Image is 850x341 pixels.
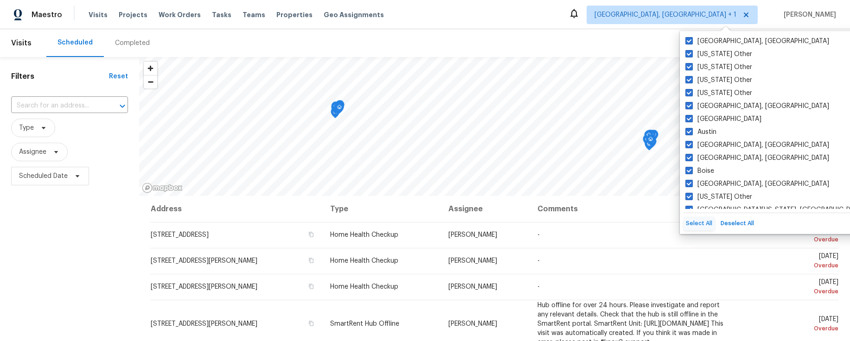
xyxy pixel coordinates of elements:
[109,72,128,81] div: Reset
[448,258,497,264] span: [PERSON_NAME]
[144,62,157,75] button: Zoom in
[685,63,752,72] label: [US_STATE] Other
[307,256,315,265] button: Copy Address
[324,10,384,19] span: Geo Assignments
[331,101,340,116] div: Map marker
[744,227,838,244] span: [DATE]
[331,107,340,121] div: Map marker
[159,10,201,19] span: Work Orders
[151,232,209,238] span: [STREET_ADDRESS]
[530,196,737,222] th: Comments
[212,12,231,18] span: Tasks
[11,33,32,53] span: Visits
[685,101,829,111] label: [GEOGRAPHIC_DATA], [GEOGRAPHIC_DATA]
[151,284,257,290] span: [STREET_ADDRESS][PERSON_NAME]
[644,130,653,145] div: Map marker
[685,114,761,124] label: [GEOGRAPHIC_DATA]
[144,75,157,88] button: Zoom out
[685,140,829,150] label: [GEOGRAPHIC_DATA], [GEOGRAPHIC_DATA]
[116,100,129,113] button: Open
[643,134,652,149] div: Map marker
[441,196,530,222] th: Assignee
[744,324,838,333] div: Overdue
[333,103,343,117] div: Map marker
[645,139,654,153] div: Map marker
[19,147,46,157] span: Assignee
[744,261,838,270] div: Overdue
[744,235,838,244] div: Overdue
[151,258,257,264] span: [STREET_ADDRESS][PERSON_NAME]
[335,102,344,117] div: Map marker
[58,38,93,47] div: Scheduled
[744,287,838,296] div: Overdue
[307,282,315,290] button: Copy Address
[11,72,109,81] h1: Filters
[11,99,102,113] input: Search for an address...
[685,166,714,176] label: Boise
[537,232,540,238] span: -
[144,76,157,88] span: Zoom out
[537,284,540,290] span: -
[685,179,829,189] label: [GEOGRAPHIC_DATA], [GEOGRAPHIC_DATA]
[19,171,68,181] span: Scheduled Date
[276,10,313,19] span: Properties
[448,284,497,290] span: [PERSON_NAME]
[685,76,752,85] label: [US_STATE] Other
[685,153,829,163] label: [GEOGRAPHIC_DATA], [GEOGRAPHIC_DATA]
[142,183,183,193] a: Mapbox homepage
[594,10,736,19] span: [GEOGRAPHIC_DATA], [GEOGRAPHIC_DATA] + 1
[646,134,655,149] div: Map marker
[744,316,838,333] span: [DATE]
[448,321,497,327] span: [PERSON_NAME]
[115,38,150,48] div: Completed
[307,230,315,239] button: Copy Address
[448,232,497,238] span: [PERSON_NAME]
[119,10,147,19] span: Projects
[323,196,441,222] th: Type
[330,284,398,290] span: Home Health Checkup
[685,88,752,98] label: [US_STATE] Other
[243,10,265,19] span: Teams
[330,232,398,238] span: Home Health Checkup
[744,253,838,270] span: [DATE]
[150,196,323,222] th: Address
[330,321,399,327] span: SmartRent Hub Offline
[685,127,716,137] label: Austin
[645,130,655,144] div: Map marker
[718,217,756,230] button: Deselect All
[537,258,540,264] span: -
[780,10,836,19] span: [PERSON_NAME]
[307,319,315,328] button: Copy Address
[330,258,398,264] span: Home Health Checkup
[151,321,257,327] span: [STREET_ADDRESS][PERSON_NAME]
[685,50,752,59] label: [US_STATE] Other
[685,37,829,46] label: [GEOGRAPHIC_DATA], [GEOGRAPHIC_DATA]
[684,217,715,230] button: Select All
[89,10,108,19] span: Visits
[139,57,850,196] canvas: Map
[335,100,345,114] div: Map marker
[744,279,838,296] span: [DATE]
[685,192,752,202] label: [US_STATE] Other
[19,123,34,133] span: Type
[646,130,656,144] div: Map marker
[32,10,62,19] span: Maestro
